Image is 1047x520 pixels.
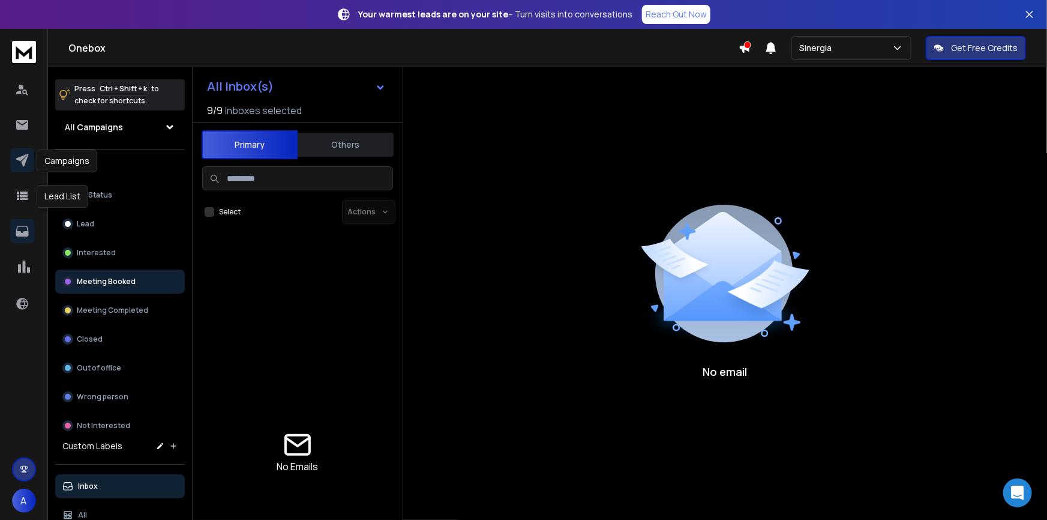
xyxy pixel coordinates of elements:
[55,385,185,409] button: Wrong person
[951,42,1018,54] p: Get Free Credits
[642,5,710,24] a: Reach Out Now
[68,41,739,55] h1: Onebox
[207,80,274,92] h1: All Inbox(s)
[12,489,36,513] button: A
[12,41,36,63] img: logo
[703,363,748,380] p: No email
[207,103,223,118] span: 9 / 9
[37,185,88,208] div: Lead List
[298,132,394,158] button: Others
[37,150,97,172] div: Campaigns
[77,392,128,402] p: Wrong person
[55,241,185,265] button: Interested
[55,327,185,351] button: Closed
[78,190,112,200] p: All Status
[77,277,136,286] p: Meeting Booked
[55,414,185,438] button: Not Interested
[65,121,123,133] h1: All Campaigns
[358,8,632,20] p: – Turn visits into conversations
[98,82,149,95] span: Ctrl + Shift + k
[219,207,241,217] label: Select
[225,103,302,118] h3: Inboxes selected
[55,298,185,322] button: Meeting Completed
[77,363,121,373] p: Out of office
[55,270,185,294] button: Meeting Booked
[77,421,130,431] p: Not Interested
[646,8,707,20] p: Reach Out Now
[202,130,298,159] button: Primary
[55,159,185,176] h3: Filters
[197,74,395,98] button: All Inbox(s)
[55,212,185,236] button: Lead
[74,83,159,107] p: Press to check for shortcuts.
[55,356,185,380] button: Out of office
[77,306,148,315] p: Meeting Completed
[926,36,1026,60] button: Get Free Credits
[77,219,94,229] p: Lead
[78,482,98,491] p: Inbox
[78,510,87,520] p: All
[55,115,185,139] button: All Campaigns
[799,42,836,54] p: Sinergia
[62,440,122,452] h3: Custom Labels
[277,459,319,474] p: No Emails
[1003,479,1032,507] div: Open Intercom Messenger
[55,474,185,498] button: Inbox
[77,334,103,344] p: Closed
[358,8,508,20] strong: Your warmest leads are on your site
[55,183,185,207] button: All Status
[77,248,116,258] p: Interested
